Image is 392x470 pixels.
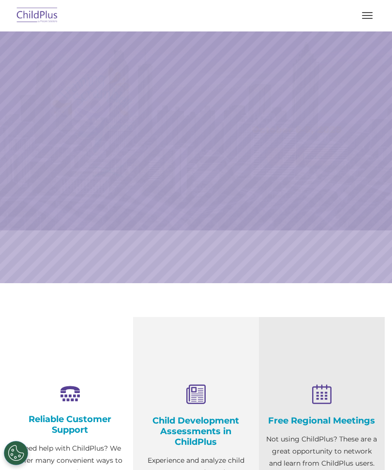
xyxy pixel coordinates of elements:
[15,414,126,435] h4: Reliable Customer Support
[266,415,377,426] h4: Free Regional Meetings
[266,148,334,166] a: Learn More
[15,4,60,27] img: ChildPlus by Procare Solutions
[140,415,252,447] h4: Child Development Assessments in ChildPlus
[4,441,28,465] button: Cookies Settings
